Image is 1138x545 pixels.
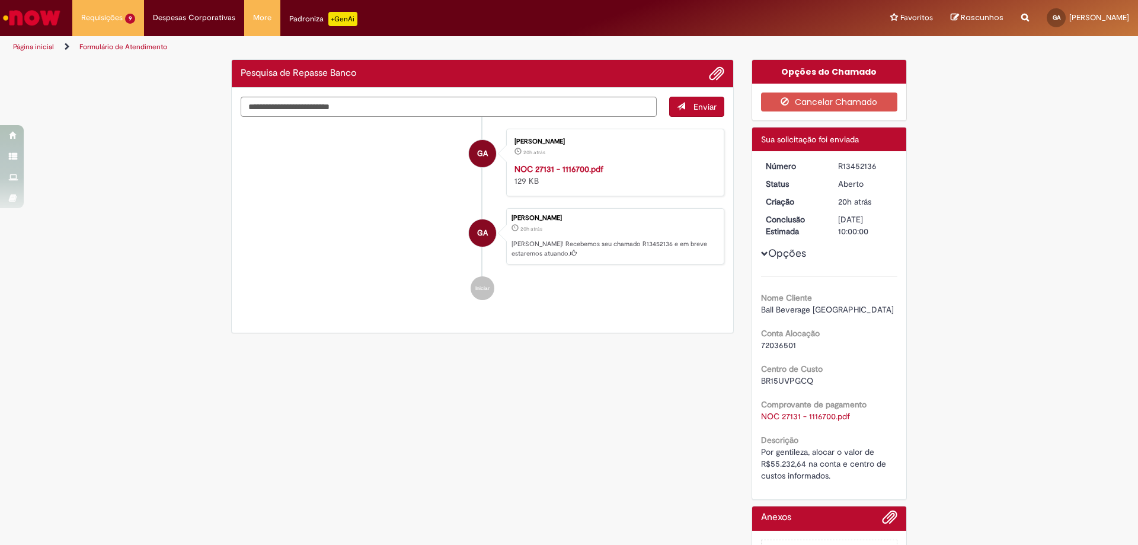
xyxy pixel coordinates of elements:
dt: Número [757,160,830,172]
span: BR15UVPGCQ [761,375,813,386]
dt: Criação [757,196,830,208]
a: Formulário de Atendimento [79,42,167,52]
div: R13452136 [838,160,893,172]
div: 27/08/2025 12:07:51 [838,196,893,208]
div: Aberto [838,178,893,190]
b: Centro de Custo [761,364,823,374]
div: 129 KB [514,163,712,187]
span: Despesas Corporativas [153,12,235,24]
ul: Histórico de tíquete [241,117,724,313]
span: 72036501 [761,340,796,350]
time: 27/08/2025 12:07:51 [520,225,542,232]
div: Padroniza [289,12,357,26]
h2: Anexos [761,512,791,523]
div: Opções do Chamado [752,60,907,84]
time: 27/08/2025 12:04:49 [523,149,545,156]
button: Enviar [669,97,724,117]
span: [PERSON_NAME] [1069,12,1129,23]
span: GA [477,139,488,168]
div: [PERSON_NAME] [512,215,718,222]
ul: Trilhas de página [9,36,750,58]
span: Rascunhos [961,12,1003,23]
div: GIULIA GABRIELI SILVA ALEIXO [469,140,496,167]
div: GIULIA GABRIELI SILVA ALEIXO [469,219,496,247]
span: Requisições [81,12,123,24]
span: Enviar [693,101,717,112]
span: Sua solicitação foi enviada [761,134,859,145]
span: 20h atrás [520,225,542,232]
p: +GenAi [328,12,357,26]
h2: Pesquisa de Repasse Banco Histórico de tíquete [241,68,356,79]
b: Descrição [761,435,798,445]
span: GA [477,219,488,247]
b: Nome Cliente [761,292,812,303]
a: Página inicial [13,42,54,52]
span: 20h atrás [838,196,871,207]
span: 20h atrás [523,149,545,156]
img: ServiceNow [1,6,62,30]
span: More [253,12,271,24]
time: 27/08/2025 12:07:51 [838,196,871,207]
p: [PERSON_NAME]! Recebemos seu chamado R13452136 e em breve estaremos atuando. [512,240,718,258]
div: [PERSON_NAME] [514,138,712,145]
a: NOC 27131 - 1116700.pdf [514,164,603,174]
a: Download de NOC 27131 - 1116700.pdf [761,411,850,422]
a: Rascunhos [951,12,1003,24]
div: [DATE] 10:00:00 [838,213,893,237]
span: Por gentileza, alocar o valor de R$55.232,64 na conta e centro de custos informados. [761,447,888,481]
span: Ball Beverage [GEOGRAPHIC_DATA] [761,304,894,315]
li: GIULIA GABRIELI SILVA ALEIXO [241,208,724,265]
button: Adicionar anexos [709,66,724,81]
dt: Status [757,178,830,190]
span: Favoritos [900,12,933,24]
button: Cancelar Chamado [761,93,898,111]
button: Adicionar anexos [882,509,897,531]
b: Conta Alocação [761,328,820,339]
span: GA [1053,14,1060,21]
b: Comprovante de pagamento [761,399,867,410]
span: 9 [125,14,135,24]
textarea: Digite sua mensagem aqui... [241,97,657,117]
dt: Conclusão Estimada [757,213,830,237]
